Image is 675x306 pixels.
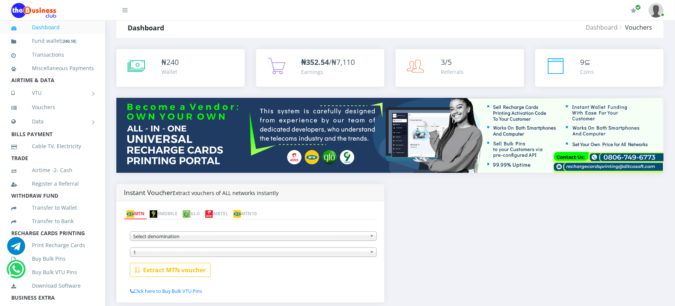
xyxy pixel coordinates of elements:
[130,263,211,277] button: Extract MTN voucher
[256,49,384,87] a: ₦352.54/₦7,110 Earnings
[11,19,94,36] a: Dashboard
[8,266,24,278] a: Chat for support
[173,189,279,196] small: Extract vouchers of ALL networks instantly
[11,60,94,77] a: Miscellaneous Payments
[133,232,367,241] span: Select denomination
[580,57,594,68] div: ⊆
[649,3,664,18] img: User
[11,237,94,254] a: Print Recharge Cards
[11,250,94,267] a: Buy Bulk Pins
[7,243,25,255] a: Chat for support
[11,84,94,102] a: VTU
[161,57,179,68] div: ₦
[618,23,652,32] li: Vouchers
[183,210,190,218] img: glo.png
[128,23,164,32] strong: Dashboard
[143,266,206,274] b: Extract MTN voucher
[203,209,231,219] a: AIRTEL
[631,7,637,13] i: Renew/Upgrade Subscription
[11,199,94,216] a: Transfer to Wallet
[441,68,464,76] div: Referrals
[147,209,180,219] a: 9MOBILE
[396,49,524,87] a: 3/5 Referrals
[11,138,94,155] a: Cable TV, Electricity
[586,23,618,31] a: Dashboard
[116,49,245,87] a: ₦240 Wallet
[166,57,179,67] span: 240
[11,3,56,18] img: Logo
[127,210,134,218] img: mtn.png
[11,277,94,294] a: Download Software
[133,248,367,257] span: 1
[180,209,203,219] a: GLO
[150,210,157,218] img: 9mobile.png
[130,288,202,294] a: Click here to Buy Bulk VTU Pins
[441,57,452,67] span: 3/5
[301,57,329,67] b: ₦352.54
[11,162,94,179] a: Airtime -2- Cash
[301,68,355,76] div: Earnings
[301,57,355,67] span: /₦7,110
[234,210,241,218] img: mtn.png
[124,209,147,219] a: MTN
[116,98,664,173] img: multitenant_rcp.png
[580,68,594,76] div: Coins
[124,189,377,196] h4: Instant Voucher
[11,264,94,281] a: Buy Bulk VTU Pins
[231,209,259,219] a: MTN10
[11,32,94,50] a: Fund wallet[240.18]
[205,210,213,218] img: airtel.png
[580,57,585,67] span: 9
[63,38,75,44] b: 240.18
[161,68,179,76] div: Wallet
[636,4,641,10] span: Renew/Upgrade Subscription
[11,46,94,63] a: Transactions
[11,99,94,116] a: Vouchers
[61,38,77,44] small: [ ]
[11,213,94,230] a: Transfer to Bank
[11,175,94,192] a: Register a Referral
[11,112,94,131] a: Data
